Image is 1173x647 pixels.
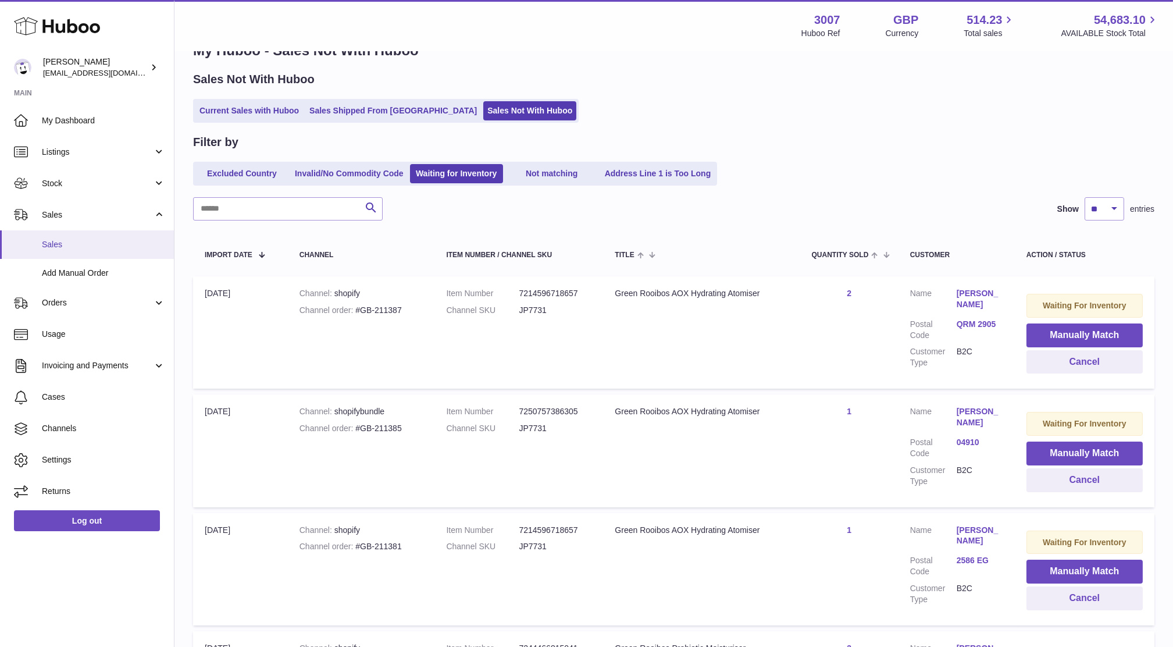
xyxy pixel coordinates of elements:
[910,251,1003,259] div: Customer
[300,525,423,536] div: shopify
[957,437,1003,448] a: 04910
[14,59,31,76] img: bevmay@maysama.com
[446,406,519,417] dt: Item Number
[1026,251,1143,259] div: Action / Status
[964,28,1015,39] span: Total sales
[42,239,165,250] span: Sales
[1057,204,1079,215] label: Show
[300,423,423,434] div: #GB-211385
[42,329,165,340] span: Usage
[291,164,408,183] a: Invalid/No Commodity Code
[957,288,1003,310] a: [PERSON_NAME]
[446,525,519,536] dt: Item Number
[615,525,788,536] div: Green Rooibos AOX Hydrating Atomiser
[847,289,851,298] a: 2
[847,525,851,535] a: 1
[193,134,238,150] h2: Filter by
[300,251,423,259] div: Channel
[42,178,153,189] span: Stock
[300,288,423,299] div: shopify
[957,583,1003,605] dd: B2C
[1061,28,1159,39] span: AVAILABLE Stock Total
[300,541,423,552] div: #GB-211381
[1130,204,1154,215] span: entries
[519,525,591,536] dd: 7214596718657
[300,305,423,316] div: #GB-211387
[42,423,165,434] span: Channels
[957,319,1003,330] a: QRM 2905
[300,525,334,535] strong: Channel
[193,72,315,87] h2: Sales Not With Huboo
[615,406,788,417] div: Green Rooibos AOX Hydrating Atomiser
[300,305,356,315] strong: Channel order
[446,251,591,259] div: Item Number / Channel SKU
[615,251,634,259] span: Title
[483,101,576,120] a: Sales Not With Huboo
[505,164,598,183] a: Not matching
[519,305,591,316] dd: JP7731
[1043,301,1126,310] strong: Waiting For Inventory
[446,305,519,316] dt: Channel SKU
[14,510,160,531] a: Log out
[615,288,788,299] div: Green Rooibos AOX Hydrating Atomiser
[893,12,918,28] strong: GBP
[910,437,957,459] dt: Postal Code
[957,525,1003,547] a: [PERSON_NAME]
[1043,538,1126,547] strong: Waiting For Inventory
[195,164,288,183] a: Excluded Country
[305,101,481,120] a: Sales Shipped From [GEOGRAPHIC_DATA]
[300,542,356,551] strong: Channel order
[814,12,840,28] strong: 3007
[957,555,1003,566] a: 2586 EG
[43,56,148,79] div: [PERSON_NAME]
[910,406,957,431] dt: Name
[42,454,165,465] span: Settings
[446,541,519,552] dt: Channel SKU
[964,12,1015,39] a: 514.23 Total sales
[42,360,153,371] span: Invoicing and Payments
[42,115,165,126] span: My Dashboard
[847,407,851,416] a: 1
[300,289,334,298] strong: Channel
[957,346,1003,368] dd: B2C
[42,147,153,158] span: Listings
[910,525,957,550] dt: Name
[1061,12,1159,39] a: 54,683.10 AVAILABLE Stock Total
[43,68,171,77] span: [EMAIL_ADDRESS][DOMAIN_NAME]
[519,423,591,434] dd: JP7731
[910,465,957,487] dt: Customer Type
[446,423,519,434] dt: Channel SKU
[519,288,591,299] dd: 7214596718657
[446,288,519,299] dt: Item Number
[1026,350,1143,374] button: Cancel
[193,276,288,389] td: [DATE]
[519,541,591,552] dd: JP7731
[1026,586,1143,610] button: Cancel
[886,28,919,39] div: Currency
[1026,468,1143,492] button: Cancel
[42,392,165,403] span: Cases
[957,406,1003,428] a: [PERSON_NAME]
[812,251,869,259] span: Quantity Sold
[42,297,153,308] span: Orders
[1026,323,1143,347] button: Manually Match
[300,406,423,417] div: shopifybundle
[601,164,715,183] a: Address Line 1 is Too Long
[910,319,957,341] dt: Postal Code
[967,12,1002,28] span: 514.23
[910,346,957,368] dt: Customer Type
[1094,12,1146,28] span: 54,683.10
[801,28,840,39] div: Huboo Ref
[410,164,503,183] a: Waiting for Inventory
[910,288,957,313] dt: Name
[300,407,334,416] strong: Channel
[300,424,356,433] strong: Channel order
[42,209,153,221] span: Sales
[1026,442,1143,465] button: Manually Match
[193,513,288,625] td: [DATE]
[1043,419,1126,428] strong: Waiting For Inventory
[205,251,252,259] span: Import date
[910,583,957,605] dt: Customer Type
[195,101,303,120] a: Current Sales with Huboo
[193,394,288,507] td: [DATE]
